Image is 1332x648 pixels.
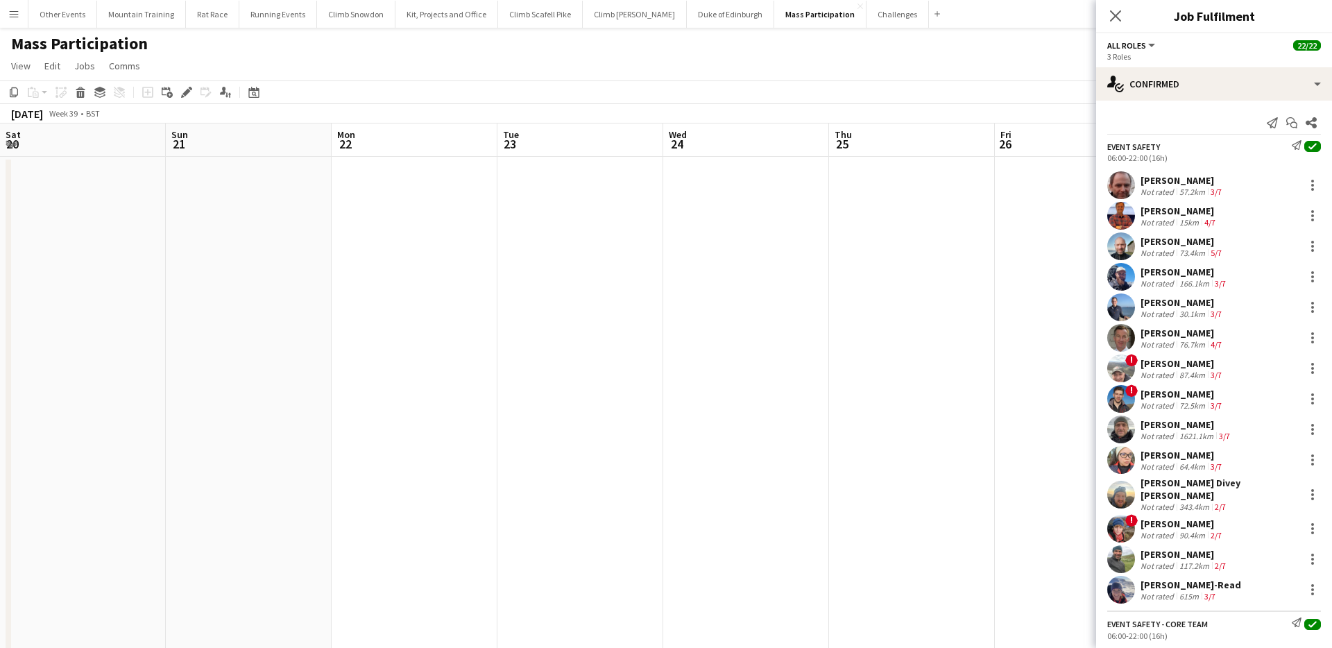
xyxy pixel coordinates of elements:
[1141,449,1224,461] div: [PERSON_NAME]
[1211,530,1222,540] app-skills-label: 2/7
[337,128,355,141] span: Mon
[1211,400,1222,411] app-skills-label: 3/7
[1177,248,1208,258] div: 73.4km
[74,60,95,72] span: Jobs
[1141,370,1177,380] div: Not rated
[69,57,101,75] a: Jobs
[1211,461,1222,472] app-skills-label: 3/7
[1141,502,1177,512] div: Not rated
[1141,235,1224,248] div: [PERSON_NAME]
[1211,248,1222,258] app-skills-label: 5/7
[335,136,355,152] span: 22
[1141,388,1224,400] div: [PERSON_NAME]
[11,33,148,54] h1: Mass Participation
[1107,153,1321,163] div: 06:00-22:00 (16h)
[1107,40,1157,51] button: All roles
[1293,40,1321,51] span: 22/22
[1141,548,1229,561] div: [PERSON_NAME]
[1177,561,1212,571] div: 117.2km
[774,1,866,28] button: Mass Participation
[1215,561,1226,571] app-skills-label: 2/7
[1141,530,1177,540] div: Not rated
[1215,502,1226,512] app-skills-label: 2/7
[1141,431,1177,441] div: Not rated
[1141,561,1177,571] div: Not rated
[1177,339,1208,350] div: 76.7km
[1141,327,1224,339] div: [PERSON_NAME]
[1000,128,1011,141] span: Fri
[583,1,687,28] button: Climb [PERSON_NAME]
[1096,7,1332,25] h3: Job Fulfilment
[1141,278,1177,289] div: Not rated
[1177,502,1212,512] div: 343.4km
[1107,51,1321,62] div: 3 Roles
[1141,174,1224,187] div: [PERSON_NAME]
[998,136,1011,152] span: 26
[39,57,66,75] a: Edit
[186,1,239,28] button: Rat Race
[1177,461,1208,472] div: 64.4km
[1177,400,1208,411] div: 72.5km
[171,128,188,141] span: Sun
[1141,518,1224,530] div: [PERSON_NAME]
[498,1,583,28] button: Climb Scafell Pike
[1107,619,1208,629] div: Event Safety - Core Team
[1141,205,1218,217] div: [PERSON_NAME]
[11,107,43,121] div: [DATE]
[1177,591,1202,602] div: 615m
[1177,370,1208,380] div: 87.4km
[1141,461,1177,472] div: Not rated
[1141,357,1224,370] div: [PERSON_NAME]
[1141,296,1224,309] div: [PERSON_NAME]
[46,108,80,119] span: Week 39
[1141,339,1177,350] div: Not rated
[669,128,687,141] span: Wed
[3,136,21,152] span: 20
[6,128,21,141] span: Sat
[832,136,852,152] span: 25
[103,57,146,75] a: Comms
[1219,431,1230,441] app-skills-label: 3/7
[687,1,774,28] button: Duke of Edinburgh
[239,1,317,28] button: Running Events
[1177,187,1208,197] div: 57.2km
[1141,591,1177,602] div: Not rated
[6,57,36,75] a: View
[1141,248,1177,258] div: Not rated
[317,1,395,28] button: Climb Snowdon
[1211,187,1222,197] app-skills-label: 3/7
[1096,67,1332,101] div: Confirmed
[1215,278,1226,289] app-skills-label: 3/7
[11,60,31,72] span: View
[1141,579,1241,591] div: [PERSON_NAME]-Read
[97,1,186,28] button: Mountain Training
[1177,530,1208,540] div: 90.4km
[1177,278,1212,289] div: 166.1km
[1211,370,1222,380] app-skills-label: 3/7
[1141,187,1177,197] div: Not rated
[44,60,60,72] span: Edit
[1141,477,1299,502] div: [PERSON_NAME] Divey [PERSON_NAME]
[1107,40,1146,51] span: All roles
[395,1,498,28] button: Kit, Projects and Office
[86,108,100,119] div: BST
[1211,309,1222,319] app-skills-label: 3/7
[1177,217,1202,228] div: 15km
[503,128,519,141] span: Tue
[1177,431,1216,441] div: 1621.1km
[1141,217,1177,228] div: Not rated
[1141,309,1177,319] div: Not rated
[28,1,97,28] button: Other Events
[1107,631,1321,641] div: 06:00-22:00 (16h)
[1204,591,1215,602] app-skills-label: 3/7
[1141,418,1233,431] div: [PERSON_NAME]
[1204,217,1215,228] app-skills-label: 4/7
[667,136,687,152] span: 24
[1211,339,1222,350] app-skills-label: 4/7
[1125,354,1138,366] span: !
[1125,384,1138,397] span: !
[866,1,929,28] button: Challenges
[1177,309,1208,319] div: 30.1km
[1125,514,1138,527] span: !
[501,136,519,152] span: 23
